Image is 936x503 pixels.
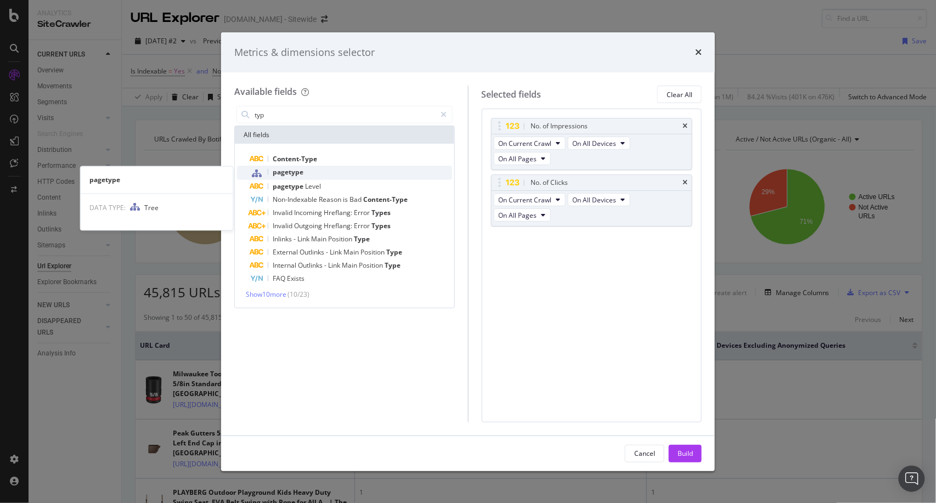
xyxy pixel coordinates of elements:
span: Level [305,182,321,191]
span: Position [359,261,385,270]
span: Error [354,221,371,230]
span: Types [371,208,391,217]
span: Position [360,247,386,257]
button: Cancel [625,445,664,462]
div: Metrics & dimensions selector [234,46,375,60]
span: FAQ [273,274,287,283]
button: Build [669,445,702,462]
span: Internal [273,261,298,270]
button: On Current Crawl [494,193,566,206]
span: pagetype [273,167,303,177]
div: times [683,123,687,129]
span: On Current Crawl [499,195,552,205]
span: Outlinks [298,261,324,270]
span: - [294,234,297,244]
span: Incoming [294,208,324,217]
span: Invalid [273,221,294,230]
span: Type [354,234,370,244]
div: Selected fields [482,88,542,101]
span: Type [385,261,401,270]
span: Bad [349,195,363,204]
span: Link [297,234,311,244]
div: Clear All [667,90,692,99]
span: Content-Type [363,195,408,204]
div: No. of Clicks [531,177,568,188]
span: Link [328,261,342,270]
span: Outlinks [300,247,326,257]
span: On All Devices [573,195,617,205]
div: Open Intercom Messenger [899,466,925,492]
span: On All Pages [499,154,537,163]
div: times [695,46,702,60]
span: Non-Indexable [273,195,319,204]
span: Main [342,261,359,270]
span: ( 10 / 23 ) [287,290,309,299]
span: Main [343,247,360,257]
span: Hreflang: [324,221,354,230]
div: pagetype [81,175,233,184]
span: Reason [319,195,343,204]
span: Content-Type [273,154,317,163]
div: Available fields [234,86,297,98]
span: Hreflang: [324,208,354,217]
span: External [273,247,300,257]
div: Build [678,449,693,458]
div: modal [221,32,715,471]
span: Exists [287,274,305,283]
div: No. of ClickstimesOn Current CrawlOn All DevicesOn All Pages [491,174,693,227]
span: Error [354,208,371,217]
span: Outgoing [294,221,324,230]
input: Search by field name [253,106,436,123]
div: times [683,179,687,186]
span: Invalid [273,208,294,217]
button: On All Pages [494,152,551,165]
span: Inlinks [273,234,294,244]
div: Cancel [634,449,655,458]
span: pagetype [273,182,305,191]
button: On All Pages [494,208,551,222]
div: All fields [235,126,454,144]
div: No. of ImpressionstimesOn Current CrawlOn All DevicesOn All Pages [491,118,693,170]
span: Main [311,234,328,244]
span: - [326,247,330,257]
span: Type [386,247,402,257]
span: Types [371,221,391,230]
span: On Current Crawl [499,139,552,148]
button: On All Devices [568,137,630,150]
span: On All Pages [499,211,537,220]
span: Position [328,234,354,244]
span: is [343,195,349,204]
button: On All Devices [568,193,630,206]
button: On Current Crawl [494,137,566,150]
span: On All Devices [573,139,617,148]
span: Link [330,247,343,257]
span: Show 10 more [246,290,286,299]
div: No. of Impressions [531,121,588,132]
span: - [324,261,328,270]
button: Clear All [657,86,702,103]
